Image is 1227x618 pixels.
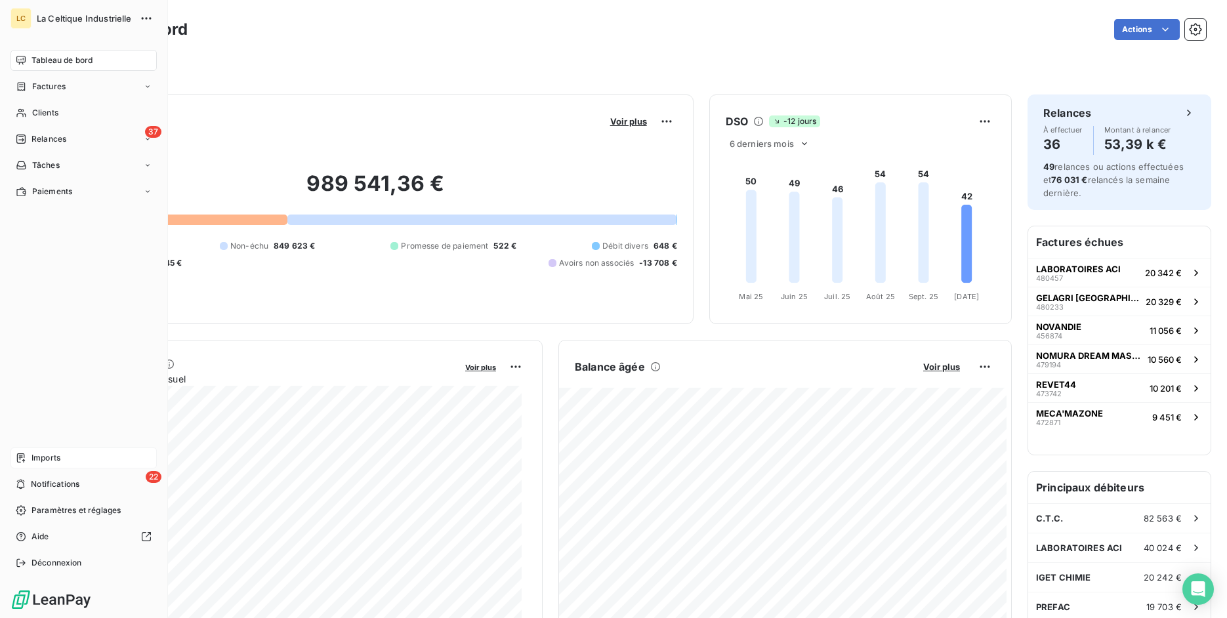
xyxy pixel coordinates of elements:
span: 19 703 € [1146,602,1182,612]
span: Voir plus [610,116,647,127]
span: Voir plus [923,361,960,372]
span: 20 342 € [1145,268,1182,278]
span: 522 € [493,240,516,252]
button: REVET4447374210 201 € [1028,373,1211,402]
span: C.T.C. [1036,513,1063,524]
tspan: Mai 25 [739,292,763,301]
button: GELAGRI [GEOGRAPHIC_DATA]48023320 329 € [1028,287,1211,316]
h6: Relances [1043,105,1091,121]
span: 479194 [1036,361,1061,369]
span: Imports [31,452,60,464]
tspan: Sept. 25 [909,292,938,301]
span: 49 [1043,161,1054,172]
span: 6 derniers mois [730,138,794,149]
span: Relances [31,133,66,145]
tspan: Août 25 [865,292,894,301]
button: NOMURA DREAM MASTER EUROPE47919410 560 € [1028,344,1211,373]
span: 22 [146,471,161,483]
h4: 53,39 k € [1104,134,1171,155]
span: IGET CHIMIE [1036,572,1091,583]
span: 9 451 € [1152,412,1182,422]
h4: 36 [1043,134,1083,155]
span: LABORATOIRES ACI [1036,543,1122,553]
button: Voir plus [919,361,964,373]
button: Voir plus [461,361,500,373]
h2: 989 541,36 € [74,171,677,210]
span: 20 329 € [1146,297,1182,307]
span: 76 031 € [1051,175,1087,185]
span: Déconnexion [31,557,82,569]
span: relances ou actions effectuées et relancés la semaine dernière. [1043,161,1184,198]
span: NOVANDIE [1036,321,1081,332]
span: 472871 [1036,419,1060,426]
h6: DSO [726,113,748,129]
span: Avoirs non associés [559,257,634,269]
button: Actions [1114,19,1180,40]
span: Montant à relancer [1104,126,1171,134]
span: Voir plus [465,363,496,372]
tspan: Juil. 25 [824,292,850,301]
span: Non-échu [230,240,268,252]
span: -13 708 € [639,257,676,269]
span: MECA'MAZONE [1036,408,1103,419]
tspan: [DATE] [954,292,979,301]
span: Chiffre d'affaires mensuel [74,372,456,386]
span: Factures [32,81,66,93]
span: Promesse de paiement [401,240,488,252]
img: Logo LeanPay [10,589,92,610]
h6: Balance âgée [575,359,645,375]
span: 849 623 € [274,240,315,252]
span: PREFAC [1036,602,1070,612]
span: Paiements [32,186,72,197]
h6: Factures échues [1028,226,1211,258]
span: REVET44 [1036,379,1076,390]
span: NOMURA DREAM MASTER EUROPE [1036,350,1142,361]
span: 10 560 € [1148,354,1182,365]
span: GELAGRI [GEOGRAPHIC_DATA] [1036,293,1140,303]
a: Aide [10,526,157,547]
h6: Principaux débiteurs [1028,472,1211,503]
button: LABORATOIRES ACI48045720 342 € [1028,258,1211,287]
span: Notifications [31,478,79,490]
div: Open Intercom Messenger [1182,573,1214,605]
span: La Celtique Industrielle [37,13,132,24]
span: Tâches [32,159,60,171]
span: LABORATOIRES ACI [1036,264,1121,274]
span: À effectuer [1043,126,1083,134]
span: 480233 [1036,303,1064,311]
span: 473742 [1036,390,1062,398]
span: 82 563 € [1144,513,1182,524]
span: 20 242 € [1144,572,1182,583]
span: Débit divers [602,240,648,252]
button: Voir plus [606,115,651,127]
span: 480457 [1036,274,1063,282]
div: LC [10,8,31,29]
span: -12 jours [769,115,820,127]
button: NOVANDIE45687411 056 € [1028,316,1211,344]
span: 648 € [654,240,677,252]
span: Clients [32,107,58,119]
span: Aide [31,531,49,543]
span: Paramètres et réglages [31,505,121,516]
span: 37 [145,126,161,138]
tspan: Juin 25 [781,292,808,301]
span: Tableau de bord [31,54,93,66]
span: 456874 [1036,332,1062,340]
span: 10 201 € [1150,383,1182,394]
span: 11 056 € [1150,325,1182,336]
button: MECA'MAZONE4728719 451 € [1028,402,1211,431]
span: 40 024 € [1144,543,1182,553]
